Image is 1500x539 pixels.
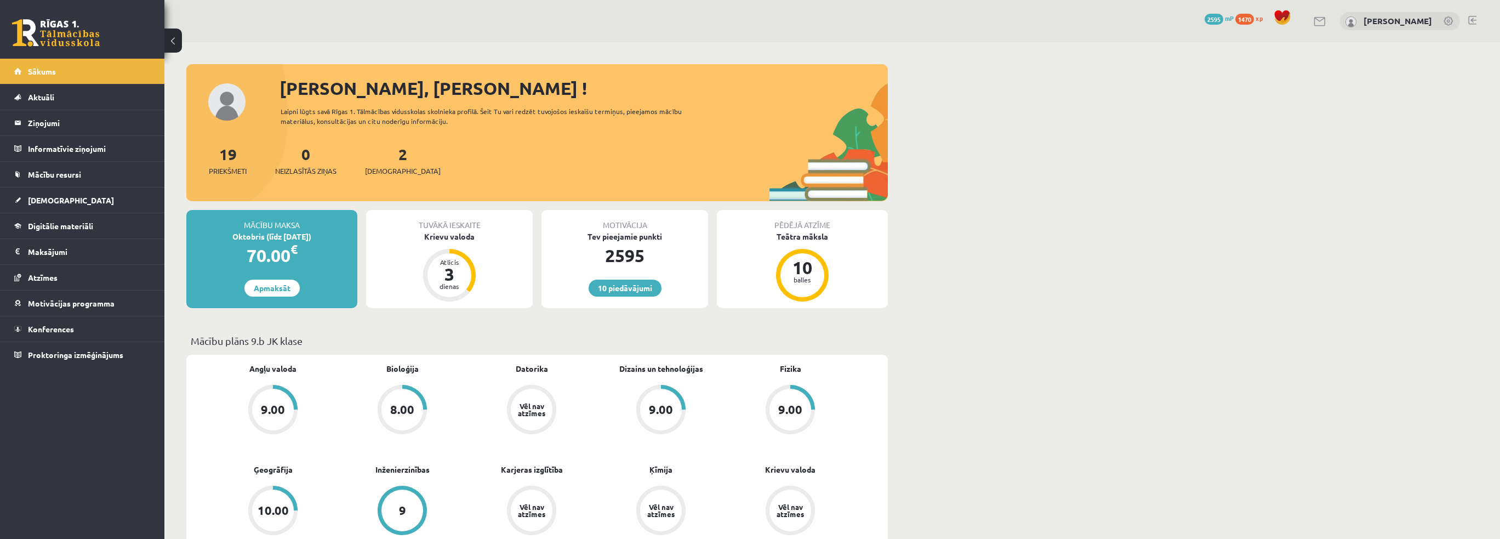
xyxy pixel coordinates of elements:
a: Vēl nav atzīmes [596,486,726,537]
a: Maksājumi [14,239,151,264]
a: Fizika [780,363,801,375]
a: Krievu valoda [765,464,815,475]
div: dienas [433,283,466,290]
a: 10.00 [208,486,338,537]
a: Dizains un tehnoloģijas [619,363,703,375]
a: Sākums [14,59,151,84]
a: Ķīmija [649,464,672,475]
a: Aktuāli [14,84,151,110]
a: 9.00 [596,385,726,436]
span: 1470 [1235,14,1254,25]
span: € [290,241,298,257]
div: Motivācija [541,210,708,231]
div: Atlicis [433,259,466,265]
div: Tev pieejamie punkti [541,231,708,242]
span: mP [1225,14,1234,22]
legend: Ziņojumi [28,110,151,135]
a: Datorika [516,363,548,375]
div: balles [786,276,819,283]
a: 19Priekšmeti [209,144,247,177]
legend: Maksājumi [28,239,151,264]
div: Vēl nav atzīmes [516,503,547,518]
span: Neizlasītās ziņas [275,166,336,177]
div: Tuvākā ieskaite [366,210,533,231]
a: Ziņojumi [14,110,151,135]
div: Mācību maksa [186,210,357,231]
p: Mācību plāns 9.b JK klase [191,333,883,348]
div: Krievu valoda [366,231,533,242]
a: Atzīmes [14,265,151,290]
span: [DEMOGRAPHIC_DATA] [28,195,114,205]
a: Vēl nav atzīmes [726,486,855,537]
a: [DEMOGRAPHIC_DATA] [14,188,151,213]
a: 9.00 [726,385,855,436]
a: 0Neizlasītās ziņas [275,144,336,177]
a: Karjeras izglītība [501,464,563,475]
a: [PERSON_NAME] [1364,15,1432,26]
div: 9 [399,504,406,517]
a: Apmaksāt [244,280,300,297]
legend: Informatīvie ziņojumi [28,136,151,161]
span: xp [1256,14,1263,22]
a: 9 [338,486,467,537]
div: 8.00 [390,404,414,416]
span: 2595 [1205,14,1223,25]
div: 9.00 [778,404,802,416]
a: Informatīvie ziņojumi [14,136,151,161]
a: 9.00 [208,385,338,436]
span: Priekšmeti [209,166,247,177]
a: Proktoringa izmēģinājums [14,342,151,367]
a: Konferences [14,316,151,342]
span: Motivācijas programma [28,298,115,308]
div: 9.00 [649,404,673,416]
a: Digitālie materiāli [14,213,151,239]
a: 10 piedāvājumi [589,280,661,297]
div: Teātra māksla [717,231,888,242]
a: 8.00 [338,385,467,436]
a: Mācību resursi [14,162,151,187]
a: Angļu valoda [249,363,296,375]
a: Krievu valoda Atlicis 3 dienas [366,231,533,303]
a: 2[DEMOGRAPHIC_DATA] [365,144,441,177]
a: Vēl nav atzīmes [467,385,596,436]
a: Rīgas 1. Tālmācības vidusskola [12,19,100,47]
div: [PERSON_NAME], [PERSON_NAME] ! [280,75,888,101]
span: Konferences [28,324,74,334]
span: Atzīmes [28,273,58,282]
div: Laipni lūgts savā Rīgas 1. Tālmācības vidusskolas skolnieka profilā. Šeit Tu vari redzēt tuvojošo... [281,106,701,126]
div: 10.00 [258,504,289,517]
div: Vēl nav atzīmes [775,503,806,518]
a: Teātra māksla 10 balles [717,231,888,303]
a: Motivācijas programma [14,291,151,316]
a: 1470 xp [1235,14,1268,22]
div: 10 [786,259,819,276]
a: Vēl nav atzīmes [467,486,596,537]
a: Ģeogrāfija [254,464,293,475]
div: Oktobris (līdz [DATE]) [186,231,357,242]
div: 2595 [541,242,708,269]
div: Pēdējā atzīme [717,210,888,231]
span: Digitālie materiāli [28,221,93,231]
span: Proktoringa izmēģinājums [28,350,123,360]
span: Sākums [28,66,56,76]
div: 3 [433,265,466,283]
div: 9.00 [261,404,285,416]
div: 70.00 [186,242,357,269]
a: Inženierzinības [375,464,430,475]
div: Vēl nav atzīmes [646,503,676,518]
span: [DEMOGRAPHIC_DATA] [365,166,441,177]
span: Mācību resursi [28,169,81,179]
a: Bioloģija [386,363,419,375]
a: 2595 mP [1205,14,1234,22]
span: Aktuāli [28,92,54,102]
img: Jānis Tāre [1345,16,1356,27]
div: Vēl nav atzīmes [516,402,547,417]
